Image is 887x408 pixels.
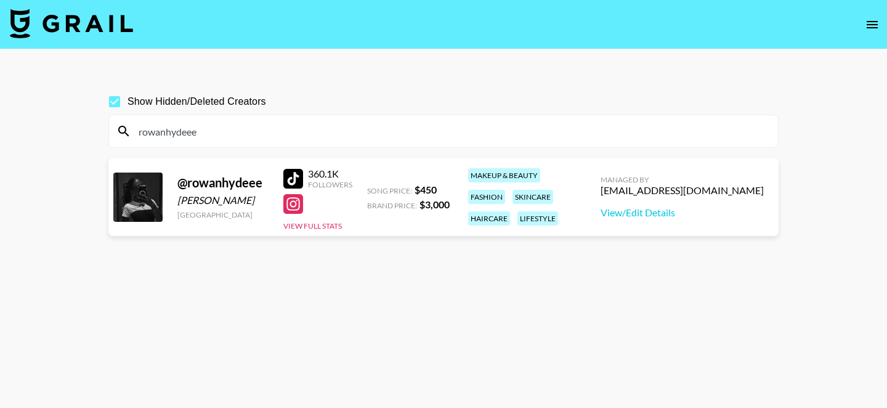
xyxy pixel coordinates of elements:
strong: $ 3,000 [419,198,450,210]
div: Followers [308,180,352,189]
span: Brand Price: [367,201,417,210]
div: Managed By [601,175,764,184]
div: [GEOGRAPHIC_DATA] [177,210,269,219]
div: [EMAIL_ADDRESS][DOMAIN_NAME] [601,184,764,197]
div: @ rowanhydeee [177,175,269,190]
div: skincare [512,190,553,204]
div: lifestyle [517,211,558,226]
button: View Full Stats [283,221,342,231]
span: Show Hidden/Deleted Creators [128,94,266,109]
div: [PERSON_NAME] [177,194,269,206]
div: makeup & beauty [468,168,540,182]
button: open drawer [860,12,885,37]
input: Search by User Name [131,121,771,141]
div: fashion [468,190,505,204]
a: View/Edit Details [601,206,764,219]
div: haircare [468,211,510,226]
strong: $ 450 [415,184,437,195]
span: Song Price: [367,186,412,195]
div: 360.1K [308,168,352,180]
img: Grail Talent [10,9,133,38]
